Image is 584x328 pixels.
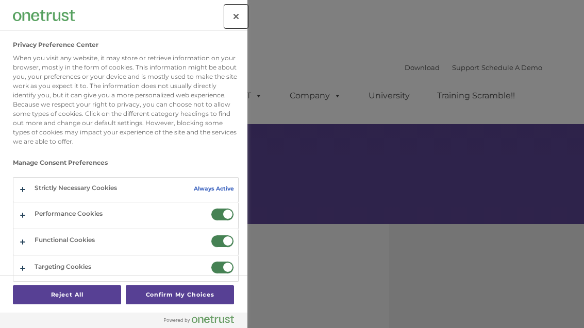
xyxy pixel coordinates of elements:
button: Close [225,5,247,28]
div: Company Logo [13,5,75,26]
img: Company Logo [13,10,75,21]
div: When you visit any website, it may store or retrieve information on your browser, mostly in the f... [13,54,239,146]
button: Confirm My Choices [126,285,234,304]
img: Powered by OneTrust Opens in a new Tab [164,315,234,323]
h3: Manage Consent Preferences [13,159,239,171]
h2: Privacy Preference Center [13,41,98,48]
a: Powered by OneTrust Opens in a new Tab [164,315,242,328]
iframe: Chat Widget [532,279,584,328]
button: Reject All [13,285,121,304]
